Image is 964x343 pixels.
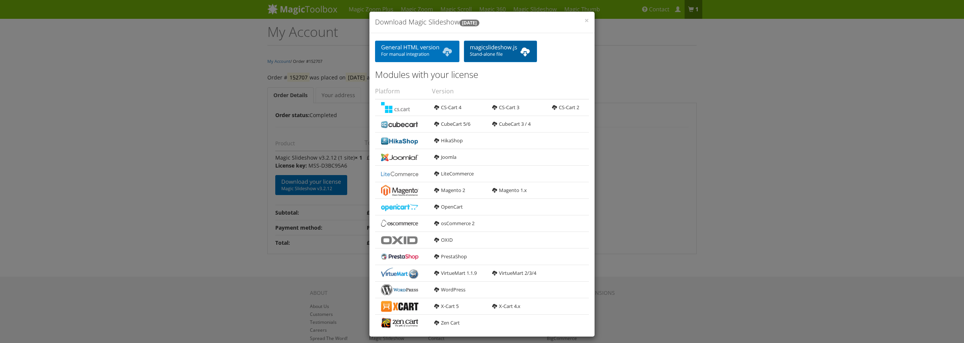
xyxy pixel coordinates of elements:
[492,270,536,276] a: VirtueMart 2/3/4
[492,120,531,127] a: CubeCart 3 / 4
[434,220,474,227] a: osCommerce 2
[434,203,463,210] a: OpenCart
[584,15,589,26] span: ×
[434,137,463,144] a: HikaShop
[434,319,460,326] a: Zen Cart
[434,154,456,160] a: Joomla
[434,253,467,260] a: PrestaShop
[434,187,465,194] a: Magento 2
[434,104,461,111] a: CS-Cart 4
[492,303,520,309] a: X-Cart 4.x
[375,17,589,27] h4: Download Magic Slideshow
[375,83,432,99] th: Platform
[492,104,519,111] a: CS-Cart 3
[381,51,453,57] span: For manual integration
[434,286,465,293] a: WordPress
[584,17,589,24] button: Close
[275,151,365,205] td: Magic Slideshow v3.2.12 (1 site)
[459,20,479,26] b: [DATE]
[434,303,459,309] a: X-Cart 5
[434,170,474,177] a: LiteCommerce
[552,104,579,111] a: CS-Cart 2
[375,41,459,62] a: General HTML versionFor manual integration
[434,270,477,276] a: VirtueMart 1.1.9
[470,51,531,57] span: Stand-alone file
[432,83,589,99] th: Version
[434,236,453,243] a: OXID
[492,187,527,194] a: Magento 1.x
[434,120,470,127] a: CubeCart 5/6
[464,41,537,62] a: magicslideshow.jsStand-alone file
[375,70,589,79] h3: Modules with your license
